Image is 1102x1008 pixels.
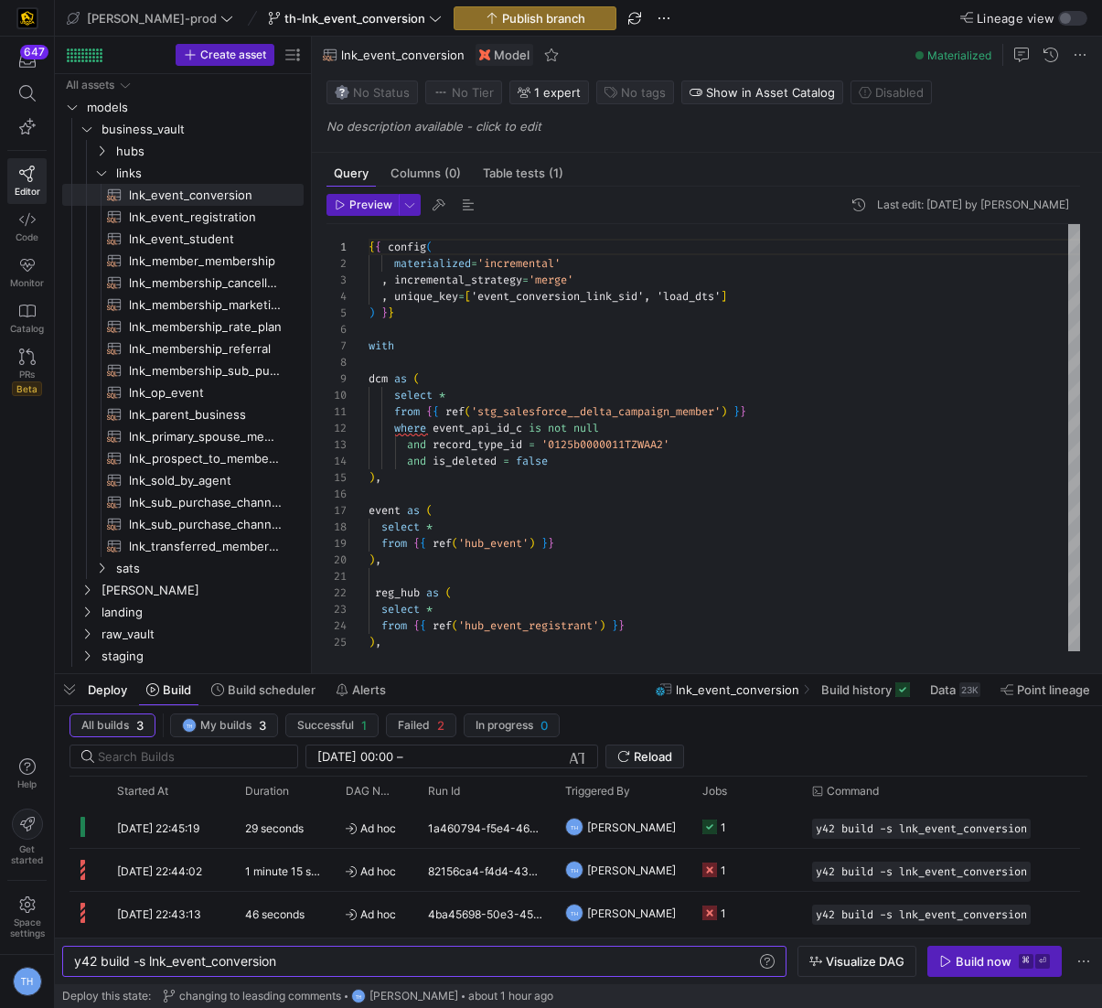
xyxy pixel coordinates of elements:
[62,272,304,294] div: Press SPACE to select this row.
[62,184,304,206] a: lnk_event_conversion​​​​​​​​​​
[407,437,426,452] span: and
[549,167,563,179] span: (1)
[62,206,304,228] a: lnk_event_registration​​​​​​​​​​
[721,404,727,419] span: )
[176,44,274,66] button: Create asset
[335,85,349,100] img: No status
[326,502,347,519] div: 17
[326,255,347,272] div: 2
[445,585,452,600] span: (
[326,305,347,321] div: 5
[136,718,144,733] span: 3
[394,388,433,402] span: select
[476,719,533,732] span: In progress
[407,454,426,468] span: and
[7,962,47,1001] button: TH
[369,240,375,254] span: {
[676,682,799,697] span: lnk_event_conversion
[827,785,879,798] span: Command
[203,674,324,705] button: Build scheduler
[129,536,283,557] span: lnk_transferred_membership​​​​​​​​​​
[540,718,548,733] span: 0
[327,674,394,705] button: Alerts
[19,369,35,380] span: PRs
[605,745,684,768] button: Reload
[426,585,439,600] span: as
[529,536,535,551] span: )
[394,256,471,271] span: materialized
[375,240,381,254] span: {
[618,618,625,633] span: }
[326,568,347,584] div: 21
[587,806,676,849] span: [PERSON_NAME]
[263,6,446,30] button: th-lnk_event_conversion
[548,421,567,435] span: not
[326,453,347,469] div: 14
[464,713,560,737] button: In progress0
[158,984,558,1008] button: changing to leasding commentsTH[PERSON_NAME]about 1 hour ago
[7,888,47,947] a: Spacesettings
[797,946,916,977] button: Visualize DAG
[599,618,605,633] span: )
[433,404,439,419] span: {
[375,552,381,567] span: ,
[433,437,522,452] span: record_type_id
[369,552,375,567] span: )
[102,119,301,140] span: business_vault
[445,404,465,419] span: ref
[565,818,583,836] div: TH
[62,381,304,403] div: Press SPACE to select this row.
[381,289,388,304] span: ,
[129,185,283,206] span: lnk_event_conversion​​​​​​​​​​
[381,618,407,633] span: from
[62,338,304,359] a: lnk_membership_referral​​​​​​​​​​
[425,80,502,104] button: No tierNo Tier
[351,989,366,1003] div: TH
[381,306,388,320] span: }
[18,9,37,27] img: https://storage.googleapis.com/y42-prod-data-exchange/images/uAsz27BndGEK0hZWDFeOjoxA7jCwgK9jE472...
[516,454,548,468] span: false
[548,536,554,551] span: }
[468,990,553,1003] span: about 1 hour ago
[16,778,38,789] span: Help
[326,403,347,420] div: 11
[62,491,304,513] a: lnk_sub_purchase_channel_monthly_forecast​​​​​​​​​​
[522,273,529,287] span: =
[494,48,530,62] span: Model
[877,198,1069,211] div: Last edit: [DATE] by [PERSON_NAME]
[10,277,44,288] span: Monitor
[534,85,581,100] span: 1 expert
[369,635,375,649] span: )
[341,48,465,62] span: lnk_event_conversion
[503,454,509,468] span: =
[381,520,420,534] span: select
[346,785,393,798] span: DAG Name
[15,186,40,197] span: Editor
[10,917,45,938] span: Space settings
[426,240,433,254] span: (
[116,141,301,162] span: hubs
[62,535,304,557] div: Press SPACE to select this row.
[335,85,410,100] span: No Status
[20,45,48,59] div: 647
[465,404,471,419] span: (
[413,371,420,386] span: (
[62,645,304,667] div: Press SPACE to select this row.
[200,48,266,61] span: Create asset
[394,273,522,287] span: incremental_strategy
[573,421,599,435] span: null
[388,240,426,254] span: config
[352,682,386,697] span: Alerts
[477,256,561,271] span: 'incremental'
[326,469,347,486] div: 15
[433,421,522,435] span: event_api_id_c
[16,231,38,242] span: Code
[326,194,399,216] button: Preview
[62,272,304,294] a: lnk_membership_cancellation_category​​​​​​​​​​
[398,719,430,732] span: Failed
[702,785,727,798] span: Jobs
[529,273,573,287] span: 'merge'
[11,843,43,865] span: Get started
[62,228,304,250] div: Press SPACE to select this row.
[7,3,47,34] a: https://storage.googleapis.com/y42-prod-data-exchange/images/uAsz27BndGEK0hZWDFeOjoxA7jCwgK9jE472...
